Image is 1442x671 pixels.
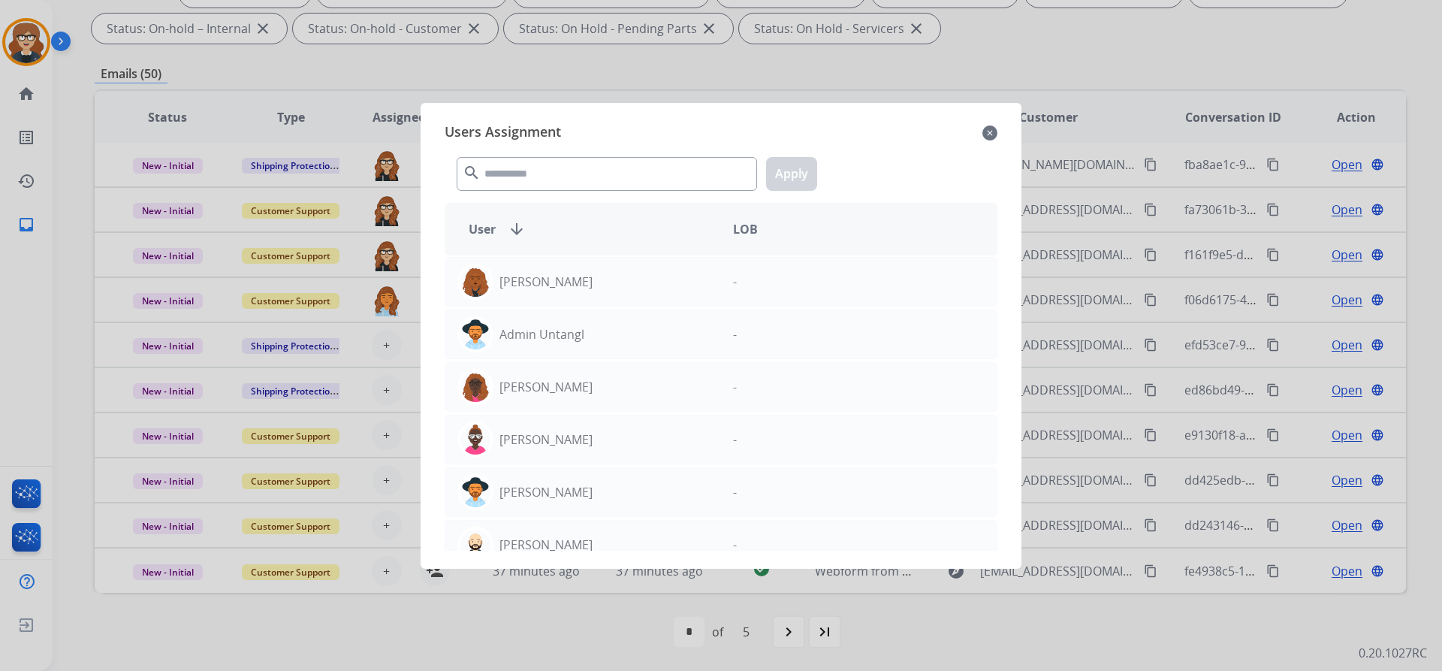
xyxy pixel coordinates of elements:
p: [PERSON_NAME] [499,431,593,449]
p: - [733,273,737,291]
mat-icon: close [982,124,997,142]
div: User [457,220,721,238]
mat-icon: arrow_downward [508,220,526,238]
p: - [733,325,737,343]
p: [PERSON_NAME] [499,378,593,396]
p: [PERSON_NAME] [499,536,593,554]
mat-icon: search [463,164,481,182]
p: [PERSON_NAME] [499,273,593,291]
p: [PERSON_NAME] [499,483,593,501]
span: Users Assignment [445,121,561,145]
span: LOB [733,220,758,238]
button: Apply [766,157,817,191]
p: - [733,483,737,501]
p: - [733,378,737,396]
p: - [733,431,737,449]
p: Admin Untangl [499,325,584,343]
p: - [733,536,737,554]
